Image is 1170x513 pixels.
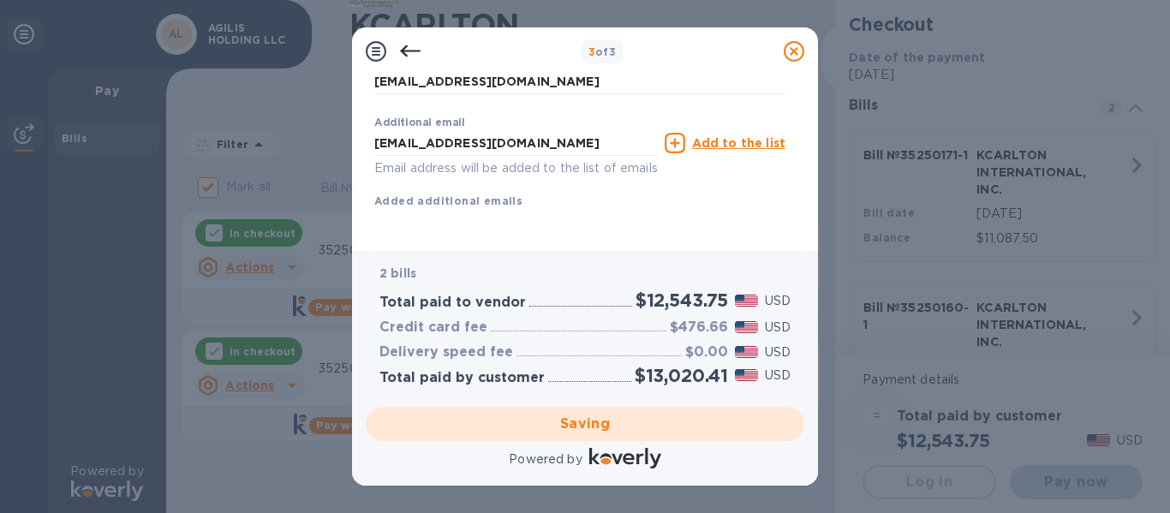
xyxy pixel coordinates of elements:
h3: Total paid by customer [379,370,545,386]
b: Added additional emails [374,194,522,207]
u: Add to the list [692,136,785,150]
input: Enter additional email [374,130,658,156]
p: Powered by [509,450,582,468]
p: Email address will be added to the list of emails [374,158,658,178]
p: USD [765,367,791,385]
img: USD [735,346,758,358]
img: USD [735,321,758,333]
label: Additional email [374,118,465,128]
input: Enter your primary name [374,69,785,95]
h2: $13,020.41 [635,365,728,386]
h3: Total paid to vendor [379,295,526,311]
img: USD [735,369,758,381]
img: USD [735,295,758,307]
h3: Credit card fee [379,319,487,336]
p: USD [765,343,791,361]
h3: $0.00 [685,344,728,361]
h2: $12,543.75 [636,289,728,311]
h3: $476.66 [670,319,728,336]
span: 3 [588,45,595,58]
img: Logo [589,448,661,468]
b: 2 bills [379,266,416,280]
h3: Delivery speed fee [379,344,513,361]
p: USD [765,319,791,337]
p: USD [765,292,791,310]
b: of 3 [588,45,617,58]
